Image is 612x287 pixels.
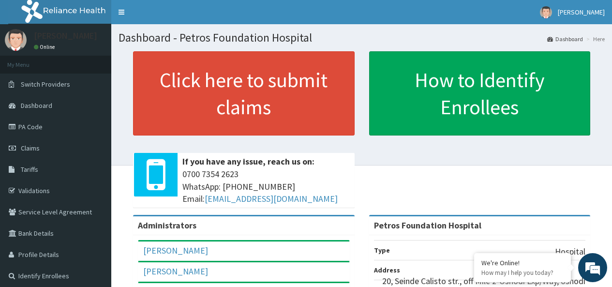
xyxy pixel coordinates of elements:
a: [PERSON_NAME] [143,245,208,256]
a: [PERSON_NAME] [143,266,208,277]
span: 0700 7354 2623 WhatsApp: [PHONE_NUMBER] Email: [182,168,350,205]
li: Here [584,35,605,43]
b: If you have any issue, reach us on: [182,156,314,167]
img: User Image [5,29,27,51]
span: [PERSON_NAME] [558,8,605,16]
span: Dashboard [21,101,52,110]
a: How to Identify Enrollees [369,51,591,136]
p: [PERSON_NAME] [34,31,97,40]
span: Switch Providers [21,80,70,89]
a: Dashboard [547,35,583,43]
p: How may I help you today? [481,269,564,277]
div: We're Online! [481,258,564,267]
p: Hospital [555,245,585,258]
a: Click here to submit claims [133,51,355,136]
b: Address [374,266,400,274]
strong: Petros Foundation Hospital [374,220,481,231]
b: Type [374,246,390,255]
b: Administrators [138,220,196,231]
a: [EMAIL_ADDRESS][DOMAIN_NAME] [205,193,338,204]
h1: Dashboard - Petros Foundation Hospital [119,31,605,44]
span: Tariffs [21,165,38,174]
img: User Image [540,6,552,18]
span: Claims [21,144,40,152]
a: Online [34,44,57,50]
